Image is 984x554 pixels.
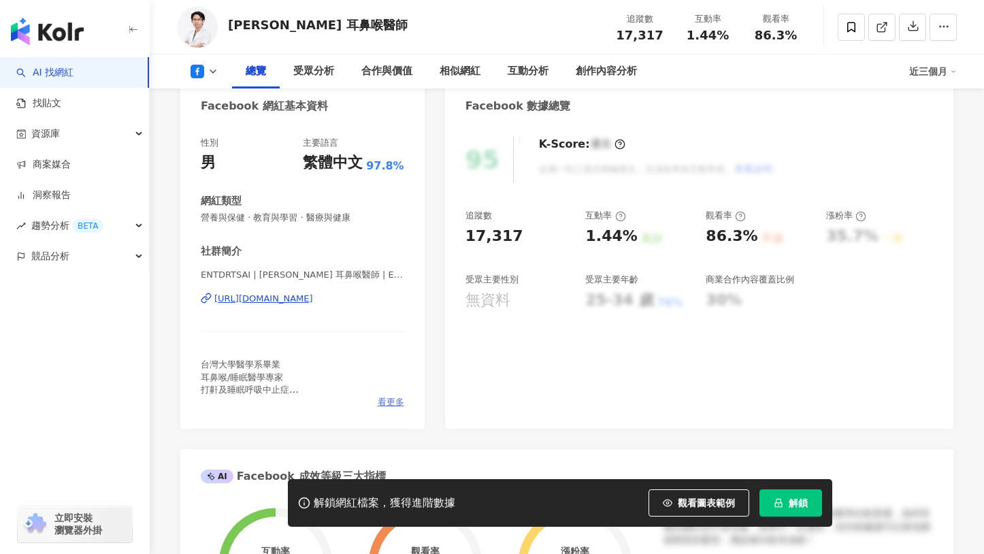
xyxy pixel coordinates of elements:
[465,274,519,286] div: 受眾主要性別
[22,513,48,535] img: chrome extension
[31,241,69,272] span: 競品分析
[465,99,571,114] div: Facebook 數據總覽
[201,99,328,114] div: Facebook 網紅基本資料
[54,512,102,536] span: 立即安裝 瀏覽器外掛
[201,293,404,305] a: [URL][DOMAIN_NAME]
[465,290,510,311] div: 無資料
[361,63,412,80] div: 合作與價值
[614,12,666,26] div: 追蹤數
[201,269,404,281] span: ENTDRTSAI | [PERSON_NAME] 耳鼻喉醫師 | ENTDRTSAI
[759,489,822,517] button: 解鎖
[293,63,334,80] div: 受眾分析
[826,210,866,222] div: 漲粉率
[585,226,637,247] div: 1.44%
[201,212,404,224] span: 營養與保健 · 教育與學習 · 醫療與健康
[201,359,393,481] span: 台灣大學醫學系畢業 耳鼻喉/睡眠醫學專家 打鼾及睡眠呼吸中止症 鼻塞過敏及扁桃腺疾病 長庚體系教授級主治醫師 台灣睡眠醫學學會秘書長 嘉義長庚醫院實證醫學中心主任 嘉義長庚醫院耳鼻喉系口腔咽喉科...
[649,489,749,517] button: 觀看圖表範例
[465,210,492,222] div: 追蹤數
[706,226,757,247] div: 86.3%
[755,29,797,42] span: 86.3%
[663,507,933,547] div: 該網紅的互動率和漲粉率都不錯，唯獨觀看率比較普通，為同等級的網紅的中低等級，效果不一定會好，但仍然建議可以發包開箱類型的案型，應該會比較有成效！
[16,158,71,172] a: 商案媒合
[201,244,242,259] div: 社群簡介
[31,118,60,149] span: 資源庫
[228,16,408,33] div: [PERSON_NAME] 耳鼻喉醫師
[789,498,808,508] span: 解鎖
[687,29,729,42] span: 1.44%
[378,396,404,408] span: 看更多
[214,293,313,305] div: [URL][DOMAIN_NAME]
[303,152,363,174] div: 繁體中文
[201,194,242,208] div: 網紅類型
[774,498,783,508] span: lock
[366,159,404,174] span: 97.8%
[201,152,216,174] div: 男
[585,274,638,286] div: 受眾主要年齡
[585,210,625,222] div: 互動率
[576,63,637,80] div: 創作內容分析
[177,7,218,48] img: KOL Avatar
[314,496,455,510] div: 解鎖網紅檔案，獲得進階數據
[706,274,794,286] div: 商業合作內容覆蓋比例
[303,137,338,149] div: 主要語言
[201,469,386,484] div: Facebook 成效等級三大指標
[18,506,132,542] a: chrome extension立即安裝 瀏覽器外掛
[31,210,103,241] span: 趨勢分析
[16,189,71,202] a: 洞察報告
[909,61,957,82] div: 近三個月
[682,12,734,26] div: 互動率
[440,63,480,80] div: 相似網紅
[16,221,26,231] span: rise
[201,470,233,483] div: AI
[201,137,218,149] div: 性別
[706,210,746,222] div: 觀看率
[465,226,523,247] div: 17,317
[16,66,73,80] a: searchAI 找網紅
[16,97,61,110] a: 找貼文
[11,18,84,45] img: logo
[246,63,266,80] div: 總覽
[678,498,735,508] span: 觀看圖表範例
[508,63,548,80] div: 互動分析
[750,12,802,26] div: 觀看率
[616,28,663,42] span: 17,317
[539,137,625,152] div: K-Score :
[72,219,103,233] div: BETA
